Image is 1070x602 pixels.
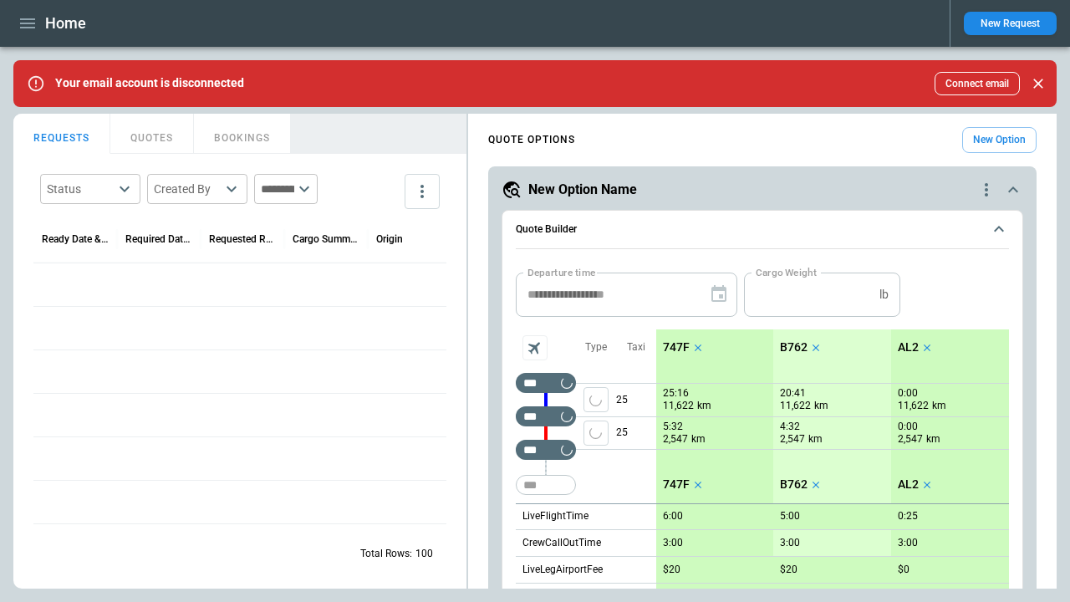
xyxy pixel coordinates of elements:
[898,564,909,576] p: $0
[209,233,276,245] div: Requested Route
[780,432,805,446] p: 2,547
[516,373,576,393] div: Too short
[516,440,576,460] div: Too short
[962,127,1037,153] button: New Option
[616,417,656,449] p: 25
[616,384,656,416] p: 25
[663,340,690,355] p: 747F
[756,265,817,279] label: Cargo Weight
[780,421,800,433] p: 4:32
[488,136,575,144] h4: QUOTE OPTIONS
[932,399,946,413] p: km
[898,421,918,433] p: 0:00
[502,180,1023,200] button: New Option Namequote-option-actions
[898,510,918,523] p: 0:25
[47,181,114,197] div: Status
[516,211,1009,249] button: Quote Builder
[522,536,601,550] p: CrewCallOutTime
[780,564,797,576] p: $20
[780,510,800,523] p: 5:00
[527,265,596,279] label: Departure time
[516,406,576,426] div: Too short
[583,421,609,446] button: left aligned
[663,510,683,523] p: 6:00
[697,399,711,413] p: km
[780,340,808,355] p: B762
[516,475,576,495] div: Too short
[879,288,889,302] p: lb
[898,399,929,413] p: 11,622
[522,335,548,360] span: Aircraft selection
[1027,65,1050,102] div: dismiss
[194,114,291,154] button: BOOKINGS
[976,180,996,200] div: quote-option-actions
[583,387,609,412] button: left aligned
[516,224,577,235] h6: Quote Builder
[405,174,440,209] button: more
[522,563,603,577] p: LiveLegAirportFee
[964,12,1057,35] button: New Request
[42,233,109,245] div: Ready Date & Time (UTC)
[663,477,690,492] p: 747F
[780,477,808,492] p: B762
[663,432,688,446] p: 2,547
[125,233,192,245] div: Required Date & Time (UTC)
[898,537,918,549] p: 3:00
[780,399,811,413] p: 11,622
[154,181,221,197] div: Created By
[814,399,828,413] p: km
[627,340,645,355] p: Taxi
[663,387,689,400] p: 25:16
[1027,72,1050,95] button: Close
[55,76,244,90] p: Your email account is disconnected
[376,233,403,245] div: Origin
[663,537,683,549] p: 3:00
[110,114,194,154] button: QUOTES
[926,432,940,446] p: km
[898,387,918,400] p: 0:00
[528,181,637,199] h5: New Option Name
[780,537,800,549] p: 3:00
[663,399,694,413] p: 11,622
[691,432,706,446] p: km
[898,432,923,446] p: 2,547
[13,114,110,154] button: REQUESTS
[663,564,680,576] p: $20
[663,421,683,433] p: 5:32
[780,387,806,400] p: 20:41
[522,509,588,523] p: LiveFlightTime
[898,477,919,492] p: AL2
[585,340,607,355] p: Type
[415,547,433,561] p: 100
[293,233,359,245] div: Cargo Summary
[808,432,823,446] p: km
[45,13,86,33] h1: Home
[360,547,412,561] p: Total Rows:
[898,340,919,355] p: AL2
[583,387,609,412] span: Type of sector
[935,72,1020,95] button: Connect email
[583,421,609,446] span: Type of sector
